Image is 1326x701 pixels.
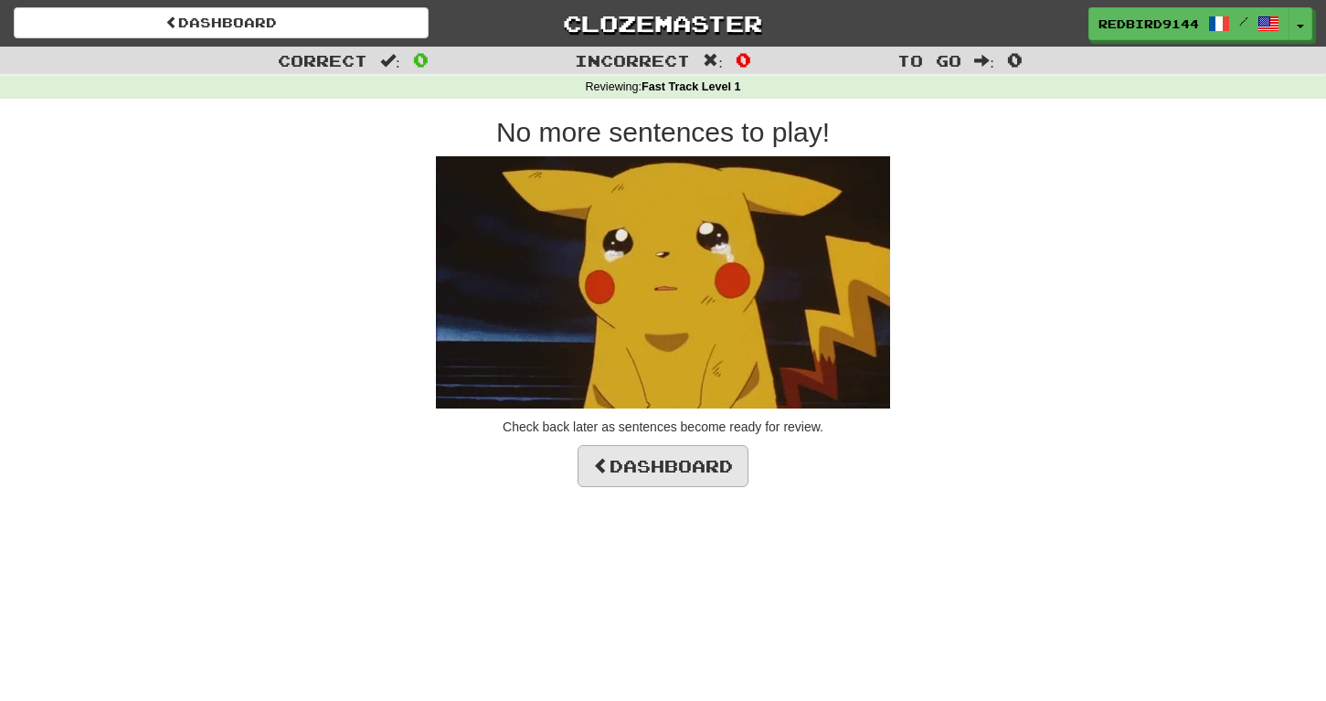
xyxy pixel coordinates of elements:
a: RedBird9144 / [1088,7,1289,40]
span: : [703,53,723,69]
span: Correct [278,51,367,69]
span: 0 [736,48,751,70]
span: 0 [413,48,429,70]
p: Check back later as sentences become ready for review. [143,418,1184,436]
h2: No more sentences to play! [143,117,1184,147]
span: : [974,53,994,69]
span: 0 [1007,48,1023,70]
span: To go [897,51,961,69]
span: RedBird9144 [1098,16,1199,32]
span: Incorrect [575,51,690,69]
a: Clozemaster [456,7,871,39]
strong: Fast Track Level 1 [642,80,741,93]
a: Dashboard [14,7,429,38]
span: : [380,53,400,69]
span: / [1239,15,1248,27]
a: Dashboard [578,445,748,487]
img: sad-pikachu.gif [436,156,890,409]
